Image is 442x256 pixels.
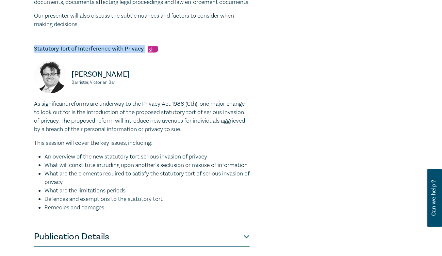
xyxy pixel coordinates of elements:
[44,195,250,203] li: Defences and exemptions to the statutory tort
[44,153,250,161] li: An overview of the new statutory tort serious invasion of privacy
[44,170,250,187] li: What are the elements required to satisfy the statutory tort of serious invasion of privacy
[44,161,250,170] li: What will constitute intruding upon another’s seclusion or misuse of information
[431,173,437,223] span: Can we help ?
[72,80,138,85] small: Barrister, Victorian Bar
[34,100,250,134] p: As significant reforms are underway to the Privacy Act 1988 (Cth), one major change to look out f...
[34,139,250,147] p: This session will cover the key issues, including:
[72,69,138,80] p: [PERSON_NAME]
[34,227,250,247] button: Publication Details
[148,46,158,53] img: Substantive Law
[44,203,250,212] li: Remedies and damages
[44,187,250,195] li: What are the limitations periods
[34,45,250,53] h5: Statutory Tort of Interference with Privacy
[34,61,67,93] img: Peter Clarke
[34,12,250,29] p: Our presenter will also discuss the subtle nuances and factors to consider when making decisions.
